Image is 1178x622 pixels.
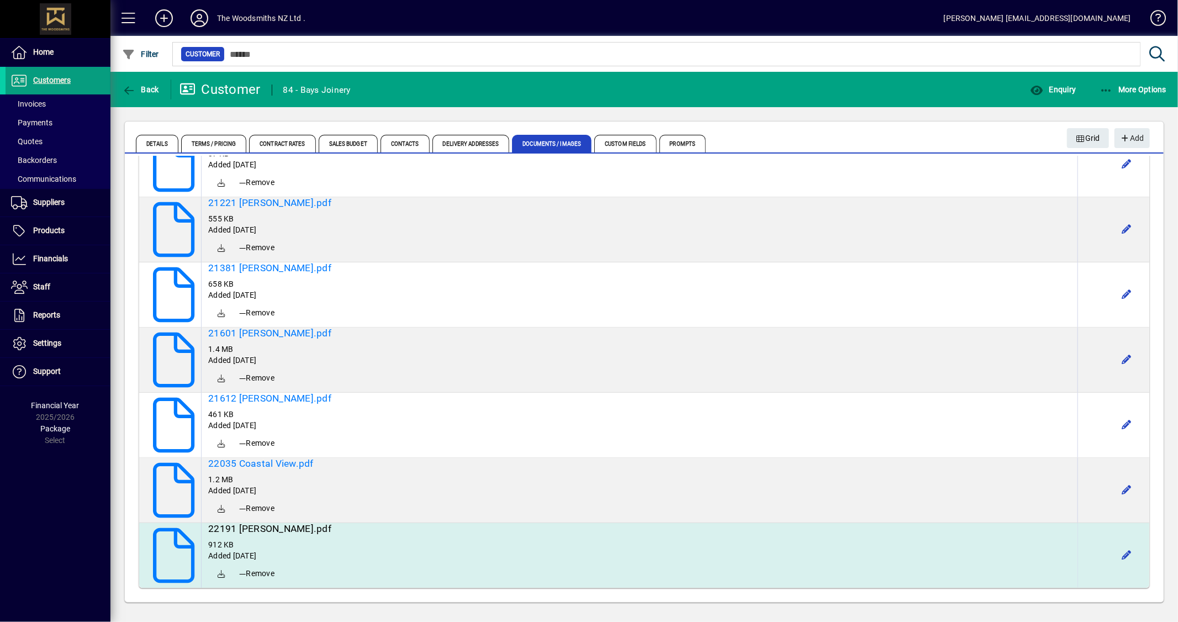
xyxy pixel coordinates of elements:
[136,135,178,152] span: Details
[1076,129,1101,147] span: Grid
[512,135,591,152] span: Documents / Images
[6,39,110,66] a: Home
[239,308,274,319] span: Remove
[208,197,1071,209] a: 21221 [PERSON_NAME].pdf
[182,8,217,28] button: Profile
[208,485,1071,496] div: Added [DATE]
[432,135,510,152] span: Delivery Addresses
[6,189,110,217] a: Suppliers
[319,135,378,152] span: Sales Budget
[208,366,235,392] a: Download
[33,282,50,291] span: Staff
[208,170,235,197] a: Download
[235,434,279,454] button: Remove
[659,135,706,152] span: Prompts
[283,81,351,99] div: 84 - Bays Joinery
[208,355,1071,366] div: Added [DATE]
[1118,482,1135,499] button: Edit
[235,238,279,258] button: Remove
[31,401,80,410] span: Financial Year
[1142,2,1164,38] a: Knowledge Base
[208,344,1071,355] div: 1.4 MB
[146,8,182,28] button: Add
[1030,85,1076,94] span: Enquiry
[1100,85,1167,94] span: More Options
[33,254,68,263] span: Financials
[33,198,65,207] span: Suppliers
[6,330,110,357] a: Settings
[208,409,1071,420] div: 461 KB
[208,393,1071,404] a: 21612 [PERSON_NAME].pdf
[181,135,247,152] span: Terms / Pricing
[179,81,261,98] div: Customer
[1097,80,1170,99] button: More Options
[1118,286,1135,304] button: Edit
[208,561,235,588] a: Download
[381,135,430,152] span: Contacts
[122,85,159,94] span: Back
[208,289,1071,301] div: Added [DATE]
[119,80,162,99] button: Back
[208,301,235,327] a: Download
[1027,80,1079,99] button: Enquiry
[6,94,110,113] a: Invoices
[6,217,110,245] a: Products
[11,118,52,127] span: Payments
[208,224,1071,235] div: Added [DATE]
[944,9,1131,27] div: [PERSON_NAME] [EMAIL_ADDRESS][DOMAIN_NAME]
[208,213,1071,224] div: 555 KB
[1120,129,1144,147] span: Add
[208,328,1071,339] a: 21601 [PERSON_NAME].pdf
[239,243,274,254] span: Remove
[208,431,235,457] a: Download
[208,262,1071,274] a: 21381 [PERSON_NAME].pdf
[239,503,274,514] span: Remove
[122,50,159,59] span: Filter
[208,539,1071,550] div: 912 KB
[1118,351,1135,369] button: Edit
[40,424,70,433] span: Package
[11,156,57,165] span: Backorders
[1118,417,1135,434] button: Edit
[217,9,305,27] div: The Woodsmiths NZ Ltd .
[6,170,110,188] a: Communications
[594,135,656,152] span: Custom Fields
[33,226,65,235] span: Products
[6,358,110,386] a: Support
[6,245,110,273] a: Financials
[11,175,76,183] span: Communications
[1067,128,1110,148] button: Grid
[208,458,1071,470] a: 22035 Coastal View.pdf
[208,420,1071,431] div: Added [DATE]
[208,523,1071,535] a: 22191 [PERSON_NAME].pdf
[239,177,274,188] span: Remove
[11,137,43,146] span: Quotes
[33,76,71,85] span: Customers
[235,499,279,519] button: Remove
[6,113,110,132] a: Payments
[208,235,235,262] a: Download
[33,367,61,376] span: Support
[249,135,315,152] span: Contract Rates
[1114,128,1150,148] button: Add
[6,273,110,301] a: Staff
[235,303,279,323] button: Remove
[1118,156,1135,173] button: Edit
[208,474,1071,485] div: 1.2 MB
[239,438,274,449] span: Remove
[1118,547,1135,565] button: Edit
[33,310,60,319] span: Reports
[186,49,220,60] span: Customer
[239,373,274,384] span: Remove
[208,159,1071,170] div: Added [DATE]
[208,550,1071,561] div: Added [DATE]
[6,302,110,329] a: Reports
[208,278,1071,289] div: 658 KB
[33,339,61,347] span: Settings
